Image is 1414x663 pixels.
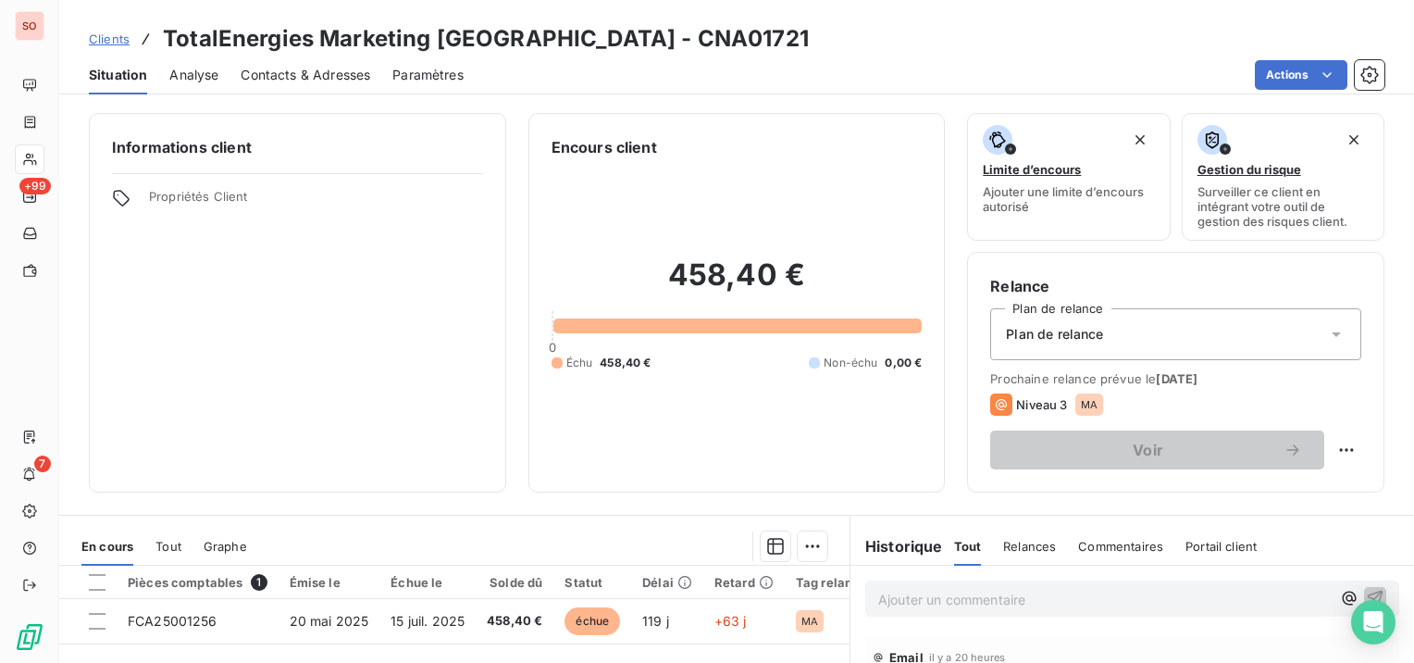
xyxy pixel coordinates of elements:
span: Non-échu [824,355,877,371]
button: Limite d’encoursAjouter une limite d’encours autorisé [967,113,1170,241]
span: [DATE] [1156,371,1197,386]
span: 119 j [642,613,669,629]
span: MA [801,616,818,627]
span: FCA25001256 [128,613,217,629]
div: Retard [714,575,774,590]
span: 0,00 € [885,355,922,371]
span: 0 [549,340,556,355]
h6: Encours client [552,136,657,158]
span: Gestion du risque [1197,162,1301,177]
span: Analyse [169,66,218,84]
span: Commentaires [1078,539,1163,554]
span: Ajouter une limite d’encours autorisé [983,184,1154,214]
span: +63 j [714,613,747,629]
span: 7 [34,456,51,472]
button: Gestion du risqueSurveiller ce client en intégrant votre outil de gestion des risques client. [1182,113,1384,241]
span: échue [564,607,620,635]
div: Open Intercom Messenger [1351,600,1395,644]
span: +99 [19,178,51,194]
span: Prochaine relance prévue le [990,371,1361,386]
span: Limite d’encours [983,162,1081,177]
h2: 458,40 € [552,256,923,312]
span: Situation [89,66,147,84]
span: 458,40 € [487,612,542,631]
div: Émise le [290,575,369,590]
span: Clients [89,31,130,46]
div: Solde dû [487,575,542,590]
span: Niveau 3 [1016,397,1067,412]
span: Relances [1003,539,1056,554]
button: Actions [1255,60,1347,90]
span: 15 juil. 2025 [391,613,465,629]
span: MA [1081,399,1098,410]
span: Propriétés Client [149,189,483,215]
span: Plan de relance [1006,325,1103,344]
span: Échu [566,355,593,371]
span: Tout [155,539,181,554]
span: 20 mai 2025 [290,613,369,629]
div: Tag relance [796,575,890,590]
button: Voir [990,431,1324,469]
span: Portail client [1185,539,1257,554]
img: Logo LeanPay [15,622,44,652]
span: Paramètres [392,66,464,84]
span: Graphe [204,539,247,554]
span: Contacts & Adresses [241,66,370,84]
h6: Relance [990,275,1361,297]
span: En cours [81,539,133,554]
span: il y a 20 heures [929,652,1005,663]
span: 1 [251,574,267,591]
div: Pièces comptables [128,574,267,591]
div: SO [15,11,44,41]
span: Surveiller ce client en intégrant votre outil de gestion des risques client. [1197,184,1369,229]
div: Délai [642,575,692,590]
a: Clients [89,30,130,48]
span: Tout [954,539,982,554]
h3: TotalEnergies Marketing [GEOGRAPHIC_DATA] - CNA01721 [163,22,809,56]
div: Statut [564,575,620,590]
span: Voir [1012,443,1284,457]
span: 458,40 € [600,355,651,371]
h6: Historique [850,535,943,557]
h6: Informations client [112,136,483,158]
div: Échue le [391,575,465,590]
